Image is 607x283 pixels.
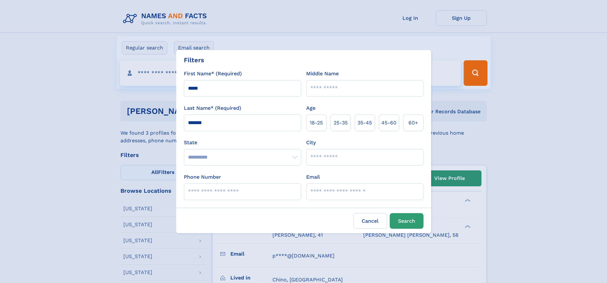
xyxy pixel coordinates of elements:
[390,213,423,229] button: Search
[310,119,323,127] span: 18‑25
[358,119,372,127] span: 35‑45
[306,139,316,146] label: City
[306,104,315,112] label: Age
[184,104,241,112] label: Last Name* (Required)
[306,173,320,181] label: Email
[306,70,339,78] label: Middle Name
[334,119,348,127] span: 25‑35
[184,139,301,146] label: State
[381,119,396,127] span: 45‑60
[184,55,204,65] div: Filters
[353,213,387,229] label: Cancel
[408,119,418,127] span: 60+
[184,70,242,78] label: First Name* (Required)
[184,173,221,181] label: Phone Number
